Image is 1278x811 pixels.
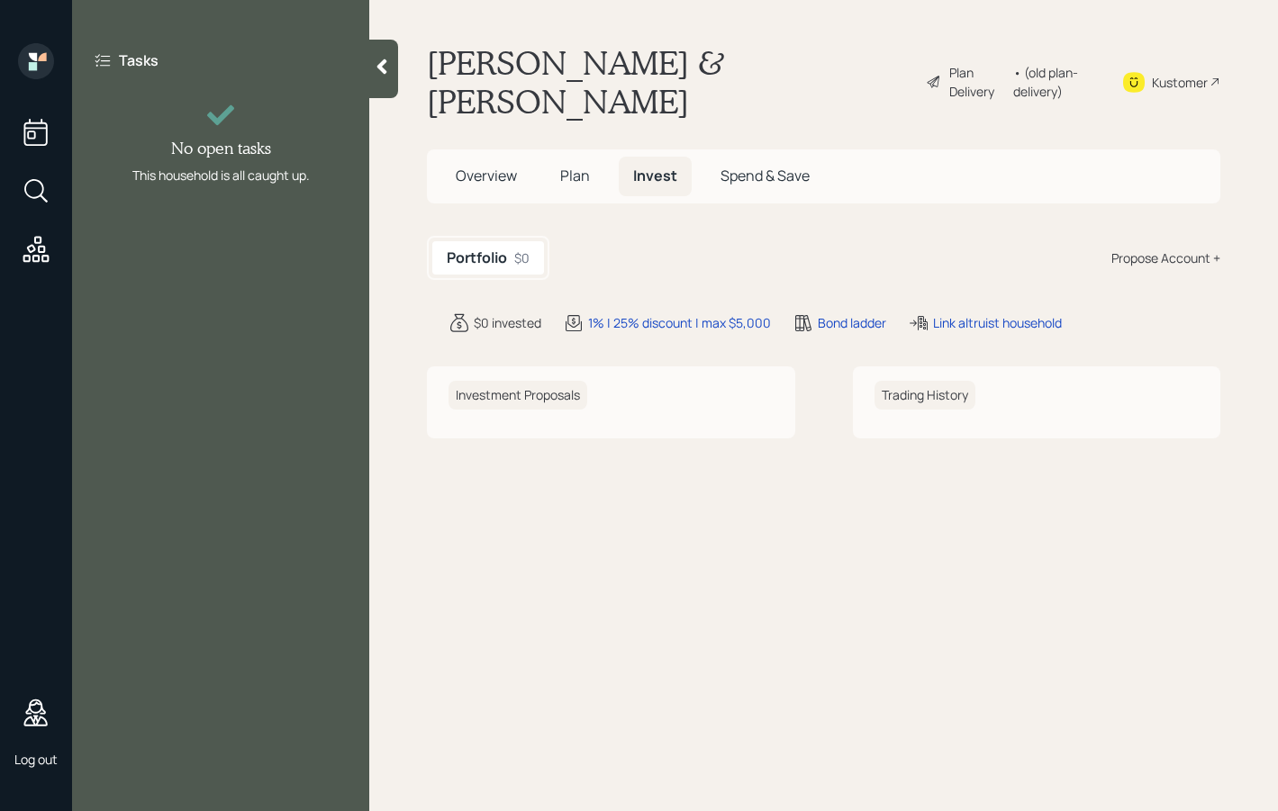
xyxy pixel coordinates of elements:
h4: No open tasks [171,139,271,158]
span: Overview [456,166,517,185]
h1: [PERSON_NAME] & [PERSON_NAME] [427,43,911,121]
h6: Trading History [875,381,975,410]
span: Invest [633,166,677,185]
div: $0 [514,248,530,267]
div: Link altruist household [933,313,1062,332]
div: Bond ladder [818,313,886,332]
div: Log out [14,751,58,768]
h5: Portfolio [447,249,507,266]
span: Spend & Save [721,166,810,185]
div: Plan Delivery [949,63,1003,101]
div: Kustomer [1152,73,1208,92]
label: Tasks [119,50,159,70]
span: Plan [560,166,590,185]
div: 1% | 25% discount | max $5,000 [588,313,771,332]
div: • (old plan-delivery) [1013,63,1100,101]
div: This household is all caught up. [132,166,310,185]
div: $0 invested [474,313,541,332]
h6: Investment Proposals [449,381,587,410]
div: Propose Account + [1111,248,1220,267]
